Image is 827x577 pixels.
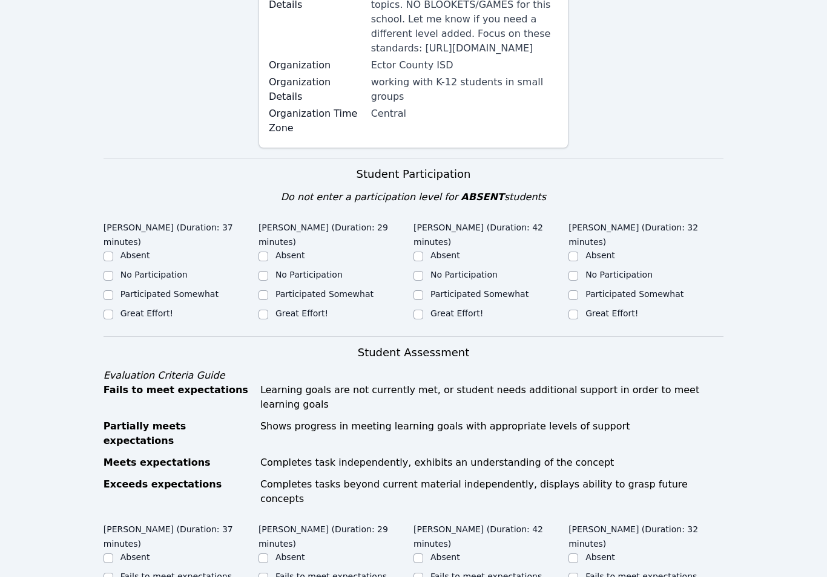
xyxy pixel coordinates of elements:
[104,344,724,361] h3: Student Assessment
[120,289,219,299] label: Participated Somewhat
[104,383,253,412] div: Fails to meet expectations
[585,250,615,260] label: Absent
[120,552,150,562] label: Absent
[104,166,724,183] h3: Student Participation
[104,477,253,506] div: Exceeds expectations
[120,250,150,260] label: Absent
[585,289,684,299] label: Participated Somewhat
[568,518,723,551] legend: [PERSON_NAME] (Duration: 32 minutes)
[275,289,374,299] label: Participated Somewhat
[120,308,173,318] label: Great Effort!
[568,217,723,249] legend: [PERSON_NAME] (Duration: 32 minutes)
[371,58,559,73] div: Ector County ISD
[260,383,723,412] div: Learning goals are not currently met, or student needs additional support in order to meet learni...
[430,552,460,562] label: Absent
[430,270,498,279] label: No Participation
[260,455,723,470] div: Completes task independently, exhibits an understanding of the concept
[413,518,568,551] legend: [PERSON_NAME] (Duration: 42 minutes)
[104,217,259,249] legend: [PERSON_NAME] (Duration: 37 minutes)
[430,289,529,299] label: Participated Somewhat
[104,419,253,448] div: Partially meets expectations
[430,308,483,318] label: Great Effort!
[104,368,724,383] div: Evaluation Criteria Guide
[430,250,460,260] label: Absent
[585,270,653,279] label: No Participation
[259,518,413,551] legend: [PERSON_NAME] (Duration: 29 minutes)
[120,270,188,279] label: No Participation
[269,106,364,135] label: Organization Time Zone
[275,308,328,318] label: Great Effort!
[461,191,504,203] span: ABSENT
[275,270,343,279] label: No Participation
[269,75,364,104] label: Organization Details
[104,455,253,470] div: Meets expectations
[259,217,413,249] legend: [PERSON_NAME] (Duration: 29 minutes)
[371,75,559,104] div: working with K-12 students in small groups
[585,308,638,318] label: Great Effort!
[260,419,723,448] div: Shows progress in meeting learning goals with appropriate levels of support
[275,250,305,260] label: Absent
[275,552,305,562] label: Absent
[104,518,259,551] legend: [PERSON_NAME] (Duration: 37 minutes)
[269,58,364,73] label: Organization
[413,217,568,249] legend: [PERSON_NAME] (Duration: 42 minutes)
[104,190,724,204] div: Do not enter a participation level for students
[371,106,559,121] div: Central
[585,552,615,562] label: Absent
[260,477,723,506] div: Completes tasks beyond current material independently, displays ability to grasp future concepts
